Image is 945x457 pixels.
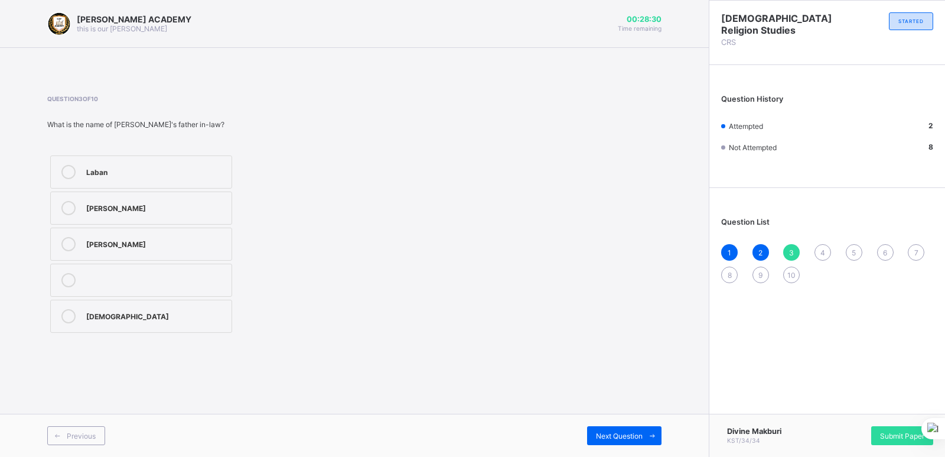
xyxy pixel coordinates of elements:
[721,95,783,103] span: Question History
[729,122,763,131] span: Attempted
[721,12,827,36] span: [DEMOGRAPHIC_DATA] Religion Studies
[729,143,777,152] span: Not Attempted
[728,248,731,257] span: 1
[86,201,226,213] div: [PERSON_NAME]
[883,248,887,257] span: 6
[67,432,96,440] span: Previous
[728,271,732,280] span: 8
[596,432,643,440] span: Next Question
[914,248,918,257] span: 7
[898,18,924,24] span: STARTED
[789,248,794,257] span: 3
[758,271,762,280] span: 9
[727,427,781,436] span: Divine Makburi
[787,271,796,280] span: 10
[880,432,924,440] span: Submit Paper
[928,121,933,130] b: 2
[721,38,827,47] span: CRS
[928,142,933,151] b: 8
[618,15,661,24] span: 00:28:30
[86,237,226,249] div: [PERSON_NAME]
[77,14,191,24] span: [PERSON_NAME] ACADEMY
[727,437,760,444] span: KST/34/34
[618,25,661,32] span: Time remaining
[47,95,360,102] span: Question 3 of 10
[86,165,226,177] div: Laban
[47,120,360,129] div: What is the name of [PERSON_NAME]'s father in-law?
[852,248,856,257] span: 5
[77,24,167,33] span: this is our [PERSON_NAME]
[86,309,226,321] div: [DEMOGRAPHIC_DATA]
[820,248,825,257] span: 4
[758,248,762,257] span: 2
[721,218,770,226] span: Question List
